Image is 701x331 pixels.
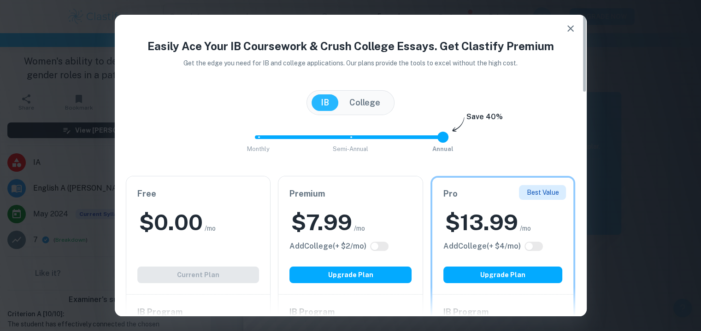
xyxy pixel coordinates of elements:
button: College [340,94,389,111]
span: Annual [432,145,454,152]
h6: Premium [289,187,412,200]
span: Monthly [247,145,270,152]
span: /mo [520,223,531,233]
h6: Free [137,187,259,200]
p: Get the edge you need for IB and college applications. Our plans provide the tools to excel witho... [171,58,530,68]
h2: $ 7.99 [291,208,352,237]
h6: Pro [443,187,563,200]
p: Best Value [526,187,559,197]
span: /mo [205,223,216,233]
button: Upgrade Plan [443,267,563,283]
h2: $ 0.00 [139,208,203,237]
h6: Save 40% [466,111,503,127]
button: IB [312,94,338,111]
h2: $ 13.99 [445,208,518,237]
h6: Click to see all the additional College features. [443,241,521,252]
button: Upgrade Plan [289,267,412,283]
h6: Click to see all the additional College features. [289,241,366,252]
span: /mo [354,223,365,233]
h4: Easily Ace Your IB Coursework & Crush College Essays. Get Clastify Premium [126,38,576,54]
span: Semi-Annual [333,145,368,152]
img: subscription-arrow.svg [452,117,465,133]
